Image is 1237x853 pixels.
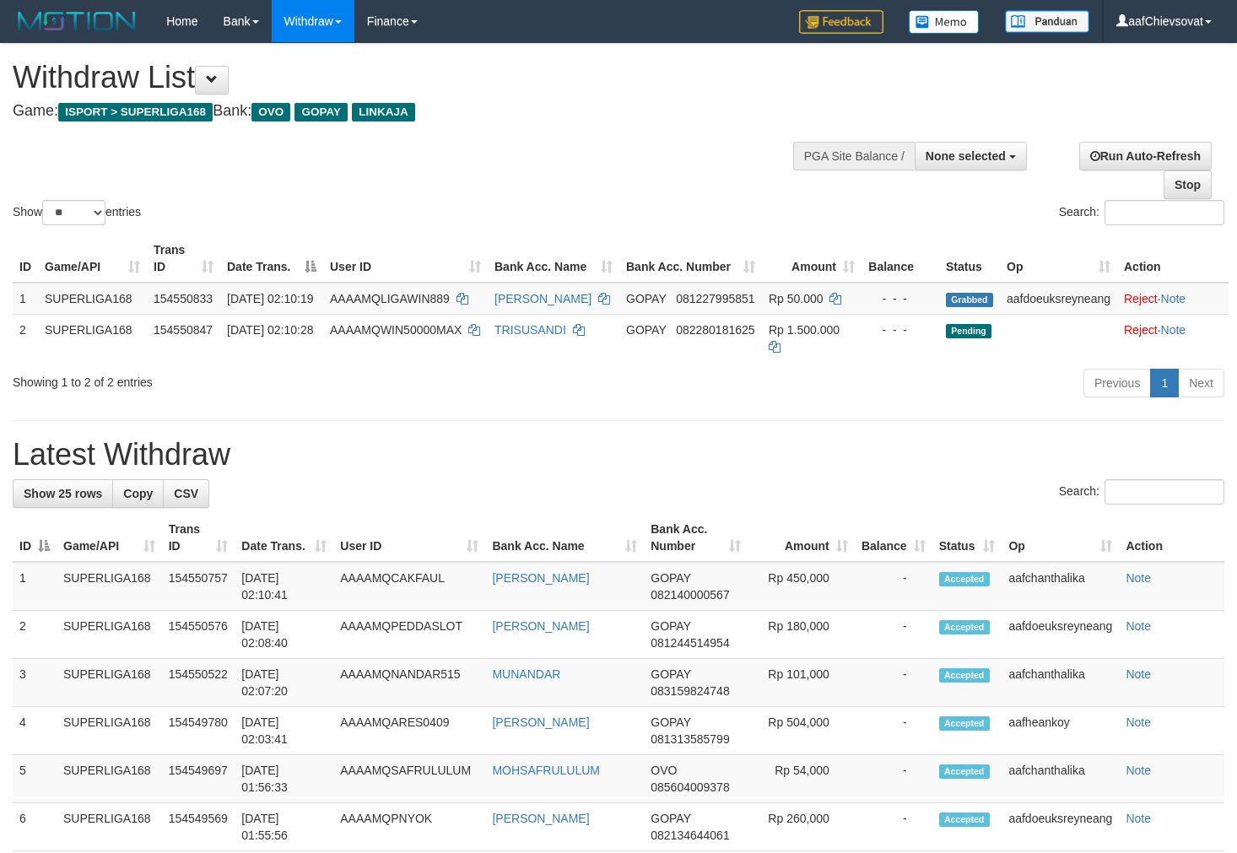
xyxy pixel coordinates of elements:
[235,611,333,659] td: [DATE] 02:08:40
[1117,314,1229,362] td: ·
[333,803,485,851] td: AAAAMQPNYOK
[926,149,1006,163] span: None selected
[162,611,235,659] td: 154550576
[13,707,57,755] td: 4
[1005,10,1089,33] img: panduan.png
[939,572,990,586] span: Accepted
[676,323,754,337] span: Copy 082280181625 to clipboard
[13,314,38,362] td: 2
[651,636,729,650] span: Copy 081244514954 to clipboard
[855,514,932,562] th: Balance: activate to sort column ascending
[330,323,462,337] span: AAAAMQWIN50000MAX
[1105,479,1224,505] input: Search:
[862,235,939,283] th: Balance
[162,659,235,707] td: 154550522
[163,479,209,508] a: CSV
[932,514,1002,562] th: Status: activate to sort column ascending
[1117,283,1229,315] td: ·
[485,514,644,562] th: Bank Acc. Name: activate to sort column ascending
[651,684,729,698] span: Copy 083159824748 to clipboard
[651,764,677,777] span: OVO
[492,571,589,585] a: [PERSON_NAME]
[855,659,932,707] td: -
[651,619,690,633] span: GOPAY
[748,562,854,611] td: Rp 450,000
[38,314,147,362] td: SUPERLIGA168
[1083,369,1151,397] a: Previous
[235,659,333,707] td: [DATE] 02:07:20
[154,323,213,337] span: 154550847
[855,707,932,755] td: -
[939,716,990,731] span: Accepted
[333,707,485,755] td: AAAAMQARES0409
[748,803,854,851] td: Rp 260,000
[227,292,313,305] span: [DATE] 02:10:19
[1079,142,1212,170] a: Run Auto-Refresh
[13,659,57,707] td: 3
[13,611,57,659] td: 2
[644,514,748,562] th: Bank Acc. Number: activate to sort column ascending
[651,715,690,729] span: GOPAY
[57,514,162,562] th: Game/API: activate to sort column ascending
[1002,562,1119,611] td: aafchanthalika
[13,8,141,34] img: MOTION_logo.png
[1124,323,1158,337] a: Reject
[1002,659,1119,707] td: aafchanthalika
[748,659,854,707] td: Rp 101,000
[651,588,729,602] span: Copy 082140000567 to clipboard
[855,562,932,611] td: -
[868,321,932,338] div: - - -
[38,283,147,315] td: SUPERLIGA168
[57,803,162,851] td: SUPERLIGA168
[1002,755,1119,803] td: aafchanthalika
[38,235,147,283] th: Game/API: activate to sort column ascending
[1161,292,1186,305] a: Note
[58,103,213,121] span: ISPORT > SUPERLIGA168
[1126,619,1151,633] a: Note
[333,659,485,707] td: AAAAMQNANDAR515
[235,514,333,562] th: Date Trans.: activate to sort column ascending
[939,668,990,683] span: Accepted
[235,755,333,803] td: [DATE] 01:56:33
[13,61,808,94] h1: Withdraw List
[154,292,213,305] span: 154550833
[1000,283,1117,315] td: aafdoeuksreyneang
[13,803,57,851] td: 6
[162,514,235,562] th: Trans ID: activate to sort column ascending
[748,514,854,562] th: Amount: activate to sort column ascending
[13,562,57,611] td: 1
[1150,369,1179,397] a: 1
[13,283,38,315] td: 1
[112,479,164,508] a: Copy
[946,293,993,307] span: Grabbed
[333,514,485,562] th: User ID: activate to sort column ascending
[651,829,729,842] span: Copy 082134644061 to clipboard
[939,813,990,827] span: Accepted
[352,103,415,121] span: LINKAJA
[333,611,485,659] td: AAAAMQPEDDASLOT
[769,292,824,305] span: Rp 50.000
[868,290,932,307] div: - - -
[946,324,991,338] span: Pending
[494,292,591,305] a: [PERSON_NAME]
[651,812,690,825] span: GOPAY
[915,142,1027,170] button: None selected
[57,611,162,659] td: SUPERLIGA168
[162,707,235,755] td: 154549780
[1002,707,1119,755] td: aafheankoy
[619,235,762,283] th: Bank Acc. Number: activate to sort column ascending
[57,755,162,803] td: SUPERLIGA168
[855,803,932,851] td: -
[220,235,323,283] th: Date Trans.: activate to sort column descending
[235,707,333,755] td: [DATE] 02:03:41
[13,755,57,803] td: 5
[1105,200,1224,225] input: Search:
[333,755,485,803] td: AAAAMQSAFRULULUM
[939,764,990,779] span: Accepted
[1126,812,1151,825] a: Note
[13,479,113,508] a: Show 25 rows
[294,103,348,121] span: GOPAY
[162,562,235,611] td: 154550757
[323,235,488,283] th: User ID: activate to sort column ascending
[939,235,1000,283] th: Status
